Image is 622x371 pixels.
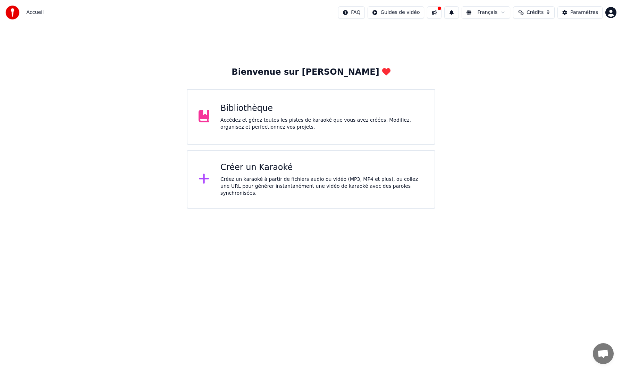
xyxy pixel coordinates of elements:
img: youka [6,6,19,19]
div: Bibliothèque [220,103,423,114]
button: Guides de vidéo [368,6,424,19]
span: Crédits [527,9,544,16]
button: Paramètres [557,6,603,19]
nav: breadcrumb [26,9,44,16]
div: Accédez et gérez toutes les pistes de karaoké que vous avez créées. Modifiez, organisez et perfec... [220,117,423,131]
div: Créez un karaoké à partir de fichiers audio ou vidéo (MP3, MP4 et plus), ou collez une URL pour g... [220,176,423,197]
div: Créer un Karaoké [220,162,423,173]
span: 9 [546,9,549,16]
div: Ouvrir le chat [593,343,614,364]
div: Paramètres [570,9,598,16]
button: FAQ [338,6,365,19]
button: Crédits9 [513,6,555,19]
span: Accueil [26,9,44,16]
div: Bienvenue sur [PERSON_NAME] [232,67,390,78]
